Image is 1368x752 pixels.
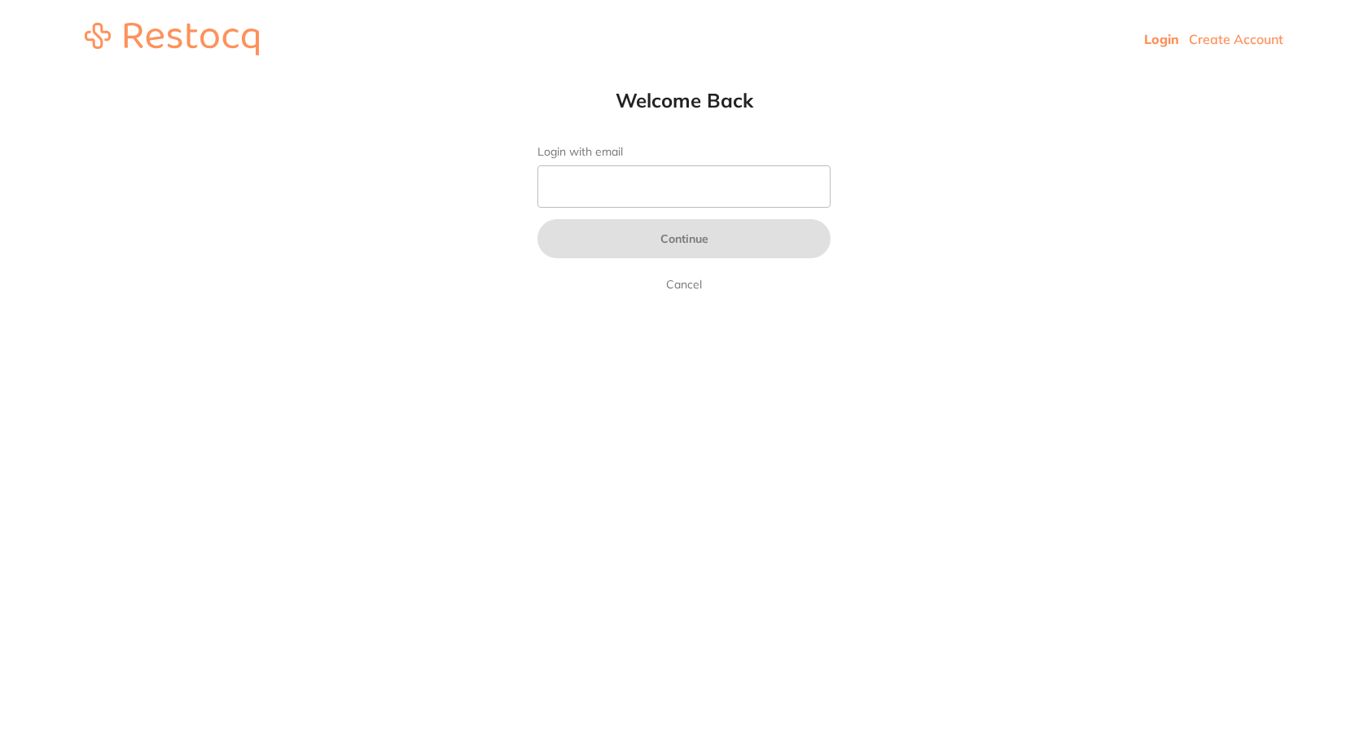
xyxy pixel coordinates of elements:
[505,88,863,112] h1: Welcome Back
[663,275,705,294] a: Cancel
[1189,31,1283,47] a: Create Account
[537,145,831,159] label: Login with email
[537,219,831,258] button: Continue
[85,23,259,55] img: restocq_logo.svg
[1144,31,1179,47] a: Login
